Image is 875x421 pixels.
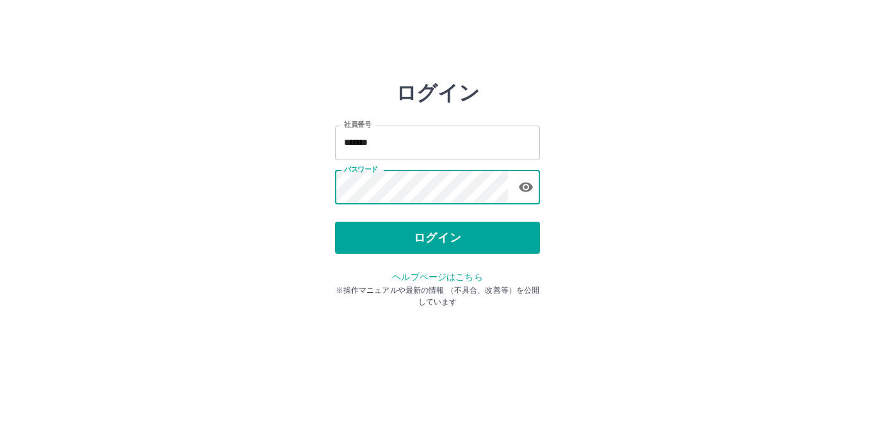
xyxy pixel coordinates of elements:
[344,120,371,129] label: 社員番号
[344,165,378,174] label: パスワード
[392,272,482,282] a: ヘルプページはこちら
[396,81,480,105] h2: ログイン
[335,285,540,308] p: ※操作マニュアルや最新の情報 （不具合、改善等）を公開しています
[335,222,540,254] button: ログイン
